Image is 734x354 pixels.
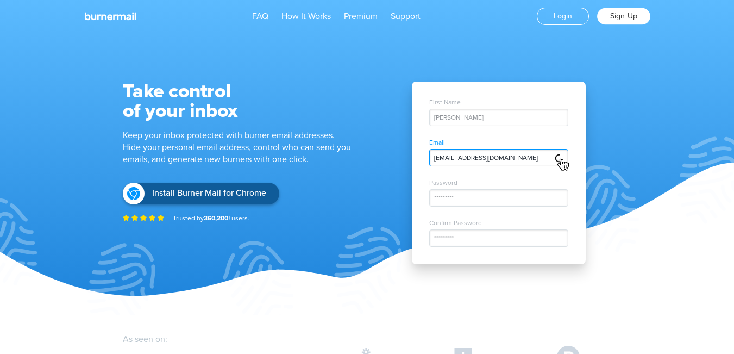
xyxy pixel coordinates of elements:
img: Install Burner Mail [127,187,140,200]
a: Premium [344,11,378,22]
img: Icon star [149,215,155,221]
strong: 360,200+ [204,214,231,222]
span: Password [429,179,568,186]
span: Email [429,139,568,146]
a: Login [537,8,589,25]
span: Confirm Password [429,220,568,226]
img: Icon star [140,215,147,221]
a: Support [391,11,421,22]
a: Sign Up [597,8,650,25]
a: FAQ [252,11,268,22]
img: Icon star [158,215,164,221]
img: Macos cursor [557,158,569,171]
a: Install Burner Mail Install Burner Mail for Chrome [123,183,279,204]
a: How It Works [281,11,331,22]
span: First Name [429,99,568,105]
h2: Take control of your inbox [123,82,373,121]
span: Install Burner Mail for Chrome [152,188,266,198]
img: Burnermail logo white [85,12,136,21]
img: Icon star [131,215,138,221]
h1: Keep your inbox protected with burner email addresses. Hide your personal email address, control ... [123,129,373,165]
div: [PERSON_NAME] [429,109,568,126]
span: [EMAIL_ADDRESS][DOMAIN_NAME] [434,154,538,162]
span: As seen on: [123,334,167,345]
img: Loader [554,153,564,163]
img: Icon star [123,215,129,221]
span: Trusted by users. [173,214,249,222]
